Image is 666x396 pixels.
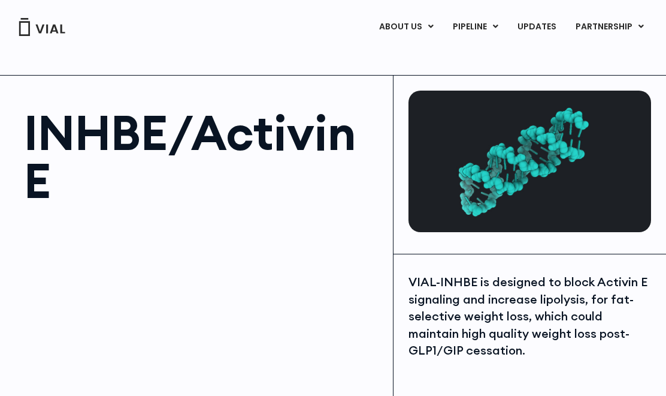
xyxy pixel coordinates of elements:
a: PARTNERSHIPMenu Toggle [566,17,653,37]
a: ABOUT USMenu Toggle [370,17,443,37]
img: Vial Logo [18,18,66,36]
h1: INHBE/Activin E [24,109,381,205]
a: UPDATES [508,17,565,37]
div: VIAL-INHBE is designed to block Activin E signaling and increase lipolysis, for fat-selective wei... [408,274,651,359]
a: PIPELINEMenu Toggle [443,17,507,37]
